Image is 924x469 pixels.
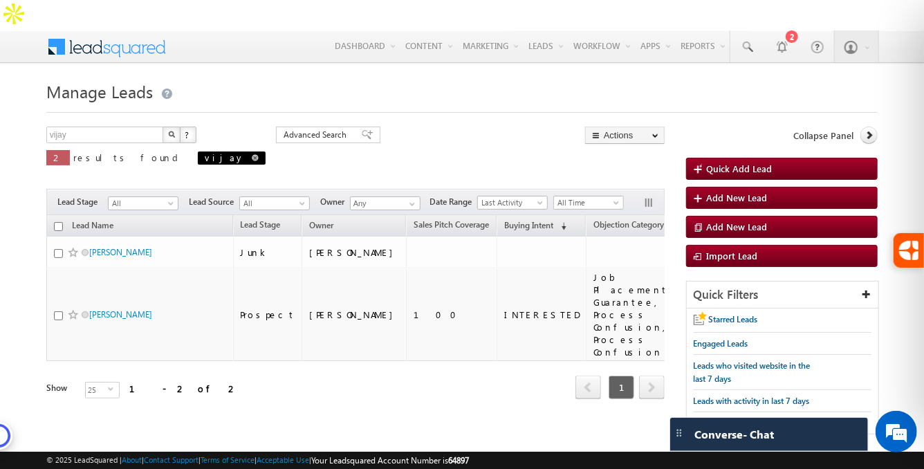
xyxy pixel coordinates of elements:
a: [PERSON_NAME] [89,247,152,257]
span: Lead Stage [241,219,281,230]
div: 100 [414,309,490,321]
a: Content [400,30,457,61]
a: Objection Category [586,217,671,235]
span: Converse - Chat [694,428,774,441]
span: Leads with activity in last 7 days [694,396,810,406]
a: Apps [636,30,675,61]
span: All Time [554,196,620,209]
span: Date Range [429,196,477,208]
span: ? [185,129,191,140]
div: Show [46,382,74,394]
span: 2 [53,151,63,163]
span: Lead Stage [57,196,108,208]
button: Actions [585,127,665,144]
div: Quick Filters [687,282,878,309]
span: Your Leadsquared Account Number is [311,455,469,466]
div: 1 - 2 of 2 [129,380,238,396]
span: Owner [320,196,350,208]
span: Sales Pitch Coverage [414,219,489,230]
span: vijay [205,151,245,163]
div: Junk [241,246,296,259]
div: [PERSON_NAME] [309,309,400,321]
a: Lead Name [65,218,120,236]
a: Lead Stage [234,217,288,235]
a: Leads [524,30,568,61]
input: Type to Search [350,196,421,210]
div: INTERESTED [504,309,580,321]
img: Search [168,131,175,138]
span: Import Lead [707,250,758,261]
span: Owner [309,220,333,230]
a: prev [575,377,601,399]
img: carter-drag [674,427,685,439]
a: [PERSON_NAME] [89,309,152,320]
span: Add New Lead [707,221,768,232]
a: Reports [676,30,730,61]
a: Marketing [458,30,523,61]
span: Objection Category [593,219,664,230]
a: next [639,377,665,399]
button: ? [180,127,196,143]
span: (sorted descending) [555,221,566,232]
a: Terms of Service [201,455,255,464]
span: next [639,376,665,399]
div: [PERSON_NAME] [309,246,400,259]
a: All [239,196,310,210]
span: Leads who visited website in the last 7 days [694,360,811,384]
a: About [122,455,142,464]
input: Check all records [54,222,63,231]
span: © 2025 LeadSquared | | | | | [46,454,469,467]
span: All [240,197,306,210]
div: Prospect [241,309,296,321]
span: Starred Leads [709,314,758,324]
a: Show All Items [402,197,419,211]
span: Quick Add Lead [707,163,773,174]
a: Last Activity [477,196,548,210]
span: prev [575,376,601,399]
span: 1 [609,376,634,399]
span: Collapse Panel [793,129,853,142]
span: All [109,197,174,210]
span: Manage Leads [46,80,153,102]
div: Job Placement Guarantee, Process Confusion, Process Confusion [593,271,671,358]
a: Contact Support [144,455,198,464]
span: Last Activity [478,196,544,209]
span: results found [73,151,183,163]
a: Dashboard [330,30,400,61]
a: Buying Intent (sorted descending) [497,217,573,235]
span: Buying Intent [504,220,553,230]
a: All [108,196,178,210]
span: Add New Lead [707,192,768,203]
span: Advanced Search [284,129,351,141]
a: Workflow [569,30,635,61]
span: 64897 [448,455,469,466]
span: Engaged Leads [694,338,748,349]
a: Acceptable Use [257,455,309,464]
a: All Time [553,196,624,210]
span: select [108,386,119,392]
div: 2 [786,30,798,43]
a: Sales Pitch Coverage [407,217,496,235]
span: 25 [86,383,108,398]
span: Lead Source [189,196,239,208]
